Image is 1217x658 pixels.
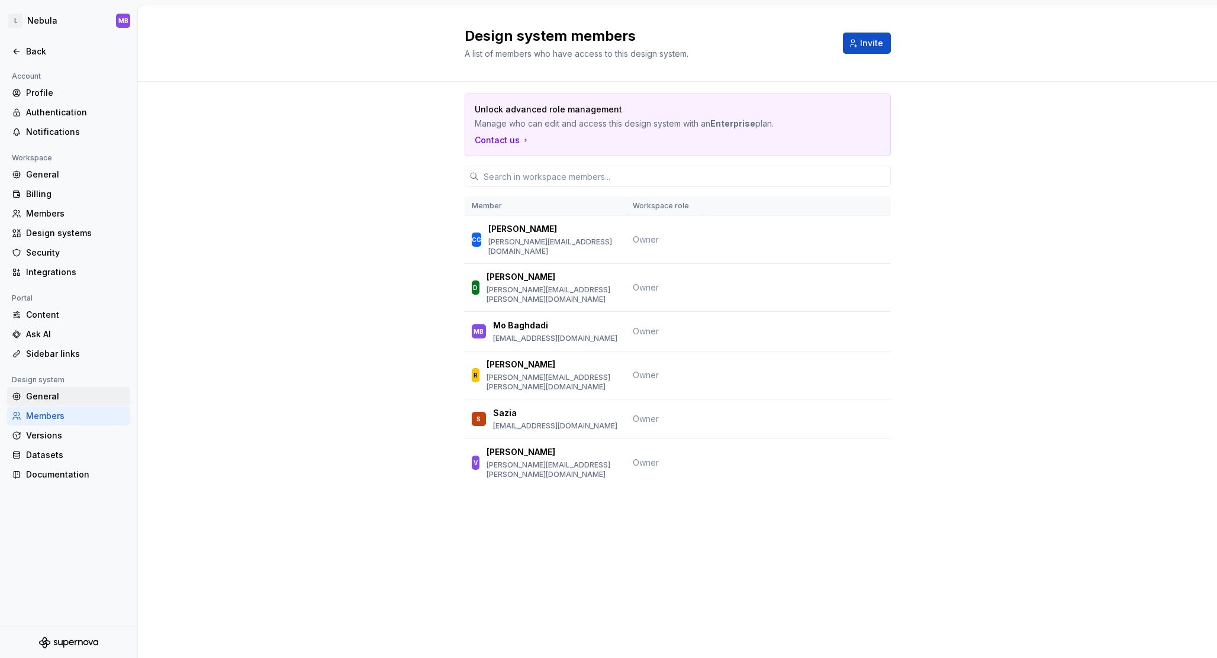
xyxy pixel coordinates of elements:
p: [PERSON_NAME] [487,446,555,458]
a: Notifications [7,122,130,141]
div: General [26,169,125,180]
a: Billing [7,185,130,204]
button: LNebulaMB [2,8,135,34]
div: Back [26,46,125,57]
div: Billing [26,188,125,200]
p: Sazia [493,407,517,419]
p: Manage who can edit and access this design system with an plan. [475,118,798,130]
div: Datasets [26,449,125,461]
a: Documentation [7,465,130,484]
span: A list of members who have access to this design system. [465,49,688,59]
p: [PERSON_NAME][EMAIL_ADDRESS][PERSON_NAME][DOMAIN_NAME] [487,460,619,479]
a: Sidebar links [7,344,130,363]
p: [EMAIL_ADDRESS][DOMAIN_NAME] [493,421,617,431]
a: Ask AI [7,325,130,344]
div: Sidebar links [26,348,125,360]
a: Contact us [475,134,530,146]
span: Owner [633,414,659,424]
div: Portal [7,291,37,305]
div: Integrations [26,266,125,278]
p: [PERSON_NAME][EMAIL_ADDRESS][DOMAIN_NAME] [488,237,618,256]
a: Back [7,42,130,61]
p: [PERSON_NAME] [488,223,557,235]
p: [PERSON_NAME] [487,359,555,370]
div: D [473,282,478,293]
th: Member [465,196,626,216]
div: Design system [7,373,69,387]
input: Search in workspace members... [479,166,891,187]
a: Members [7,204,130,223]
div: Members [26,410,125,422]
div: Nebula [27,15,57,27]
div: Profile [26,87,125,99]
p: [EMAIL_ADDRESS][DOMAIN_NAME] [493,334,617,343]
a: Versions [7,426,130,445]
div: Security [26,247,125,259]
div: Notifications [26,126,125,138]
div: S [477,413,481,425]
span: Invite [860,37,883,49]
h2: Design system members [465,27,829,46]
p: [PERSON_NAME][EMAIL_ADDRESS][PERSON_NAME][DOMAIN_NAME] [487,373,619,392]
strong: Enterprise [710,118,755,128]
svg: Supernova Logo [39,637,98,649]
a: Members [7,407,130,425]
div: Account [7,69,46,83]
p: [PERSON_NAME] [487,271,555,283]
div: Design systems [26,227,125,239]
span: Owner [633,282,659,292]
div: MB [118,16,128,25]
a: Profile [7,83,130,102]
div: Members [26,208,125,220]
div: Workspace [7,151,57,165]
button: Invite [843,33,891,54]
div: Ask AI [26,328,125,340]
a: Authentication [7,103,130,122]
a: Integrations [7,263,130,282]
div: General [26,391,125,402]
th: Workspace role [626,196,705,216]
div: R [474,369,478,381]
div: Documentation [26,469,125,480]
div: CG [472,234,481,246]
p: Unlock advanced role management [475,104,798,115]
div: Authentication [26,107,125,118]
span: Owner [633,370,659,380]
p: [PERSON_NAME][EMAIL_ADDRESS][PERSON_NAME][DOMAIN_NAME] [487,285,619,304]
a: General [7,165,130,184]
div: Content [26,309,125,321]
a: Content [7,305,130,324]
p: Mo Baghdadi [493,320,548,331]
a: Design systems [7,224,130,243]
div: MB [474,325,484,337]
div: L [8,14,22,28]
div: Versions [26,430,125,441]
a: General [7,387,130,406]
a: Security [7,243,130,262]
div: V [474,457,478,469]
span: Owner [633,326,659,336]
span: Owner [633,457,659,467]
span: Owner [633,234,659,244]
a: Datasets [7,446,130,465]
